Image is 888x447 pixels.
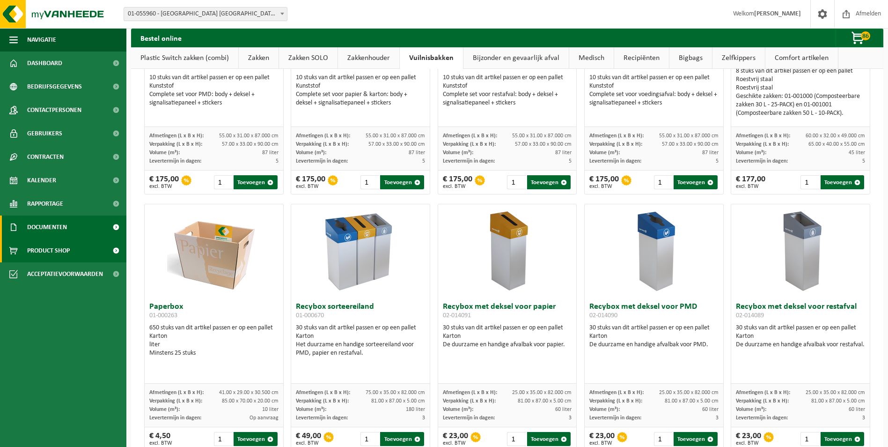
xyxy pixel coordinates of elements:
button: 86 [836,29,882,47]
span: 3 [862,415,865,421]
span: 60 liter [849,407,865,412]
span: Verpakking (L x B x H): [736,398,789,404]
span: excl. BTW [589,184,619,189]
a: Bijzonder en gevaarlijk afval [463,47,569,69]
span: 87 liter [702,150,719,156]
span: 55.00 x 31.00 x 87.000 cm [219,133,279,139]
span: Verpakking (L x B x H): [443,142,496,147]
span: Afmetingen (L x B x H): [443,390,497,395]
span: Afmetingen (L x B x H): [296,133,350,139]
img: 02-014090 [607,204,701,298]
span: 5 [569,158,572,164]
button: Toevoegen [234,432,277,446]
span: Volume (m³): [589,407,620,412]
a: Zakken SOLO [279,47,338,69]
button: Toevoegen [527,175,571,189]
span: Rapportage [27,192,63,216]
span: Volume (m³): [149,407,180,412]
span: 5 [276,158,279,164]
input: 1 [654,175,673,189]
span: Volume (m³): [149,150,180,156]
span: Verpakking (L x B x H): [589,142,642,147]
button: Toevoegen [674,432,717,446]
span: 60.00 x 32.00 x 49.000 cm [806,133,865,139]
span: 85.00 x 70.00 x 20.00 cm [222,398,279,404]
span: Verpakking (L x B x H): [296,398,349,404]
strong: [PERSON_NAME] [754,10,801,17]
span: 3 [569,415,572,421]
span: 86 [861,31,870,40]
span: 5 [716,158,719,164]
span: excl. BTW [589,440,615,446]
span: excl. BTW [296,184,325,189]
span: Navigatie [27,28,56,52]
div: Kunststof [443,82,572,90]
button: Toevoegen [674,175,717,189]
span: Bedrijfsgegevens [27,75,82,98]
span: 02-014089 [736,312,764,319]
div: Kunststof [149,82,279,90]
input: 1 [214,432,233,446]
span: 81.00 x 87.00 x 5.00 cm [518,398,572,404]
div: Kunststof [296,82,425,90]
div: Karton [589,332,719,341]
span: 01-055960 - ROCKWOOL BELGIUM NV - WIJNEGEM [124,7,287,21]
span: 57.00 x 33.00 x 90.00 cm [222,142,279,147]
span: 87 liter [262,150,279,156]
span: 25.00 x 35.00 x 82.000 cm [512,390,572,395]
a: Zakkenhouder [338,47,399,69]
span: Volume (m³): [443,150,473,156]
span: 01-000670 [296,312,324,319]
input: 1 [800,175,819,189]
span: Levertermijn in dagen: [736,415,788,421]
span: Verpakking (L x B x H): [443,398,496,404]
input: 1 [360,432,379,446]
div: liter [149,341,279,349]
span: Verpakking (L x B x H): [296,142,349,147]
a: Bigbags [669,47,712,69]
div: € 175,00 [443,175,472,189]
div: Complete set voor restafval: body + deksel + signalisatiepaneel + stickers [443,90,572,107]
input: 1 [507,175,526,189]
div: 10 stuks van dit artikel passen er op een pallet [443,74,572,107]
div: € 23,00 [736,432,761,446]
div: Kunststof [589,82,719,90]
div: 30 stuks van dit artikel passen er op een pallet [296,324,425,358]
img: 01-000670 [314,204,407,298]
span: 180 liter [406,407,425,412]
span: Contracten [27,145,64,169]
a: Plastic Switch zakken (combi) [131,47,238,69]
span: excl. BTW [149,440,172,446]
a: Recipiënten [614,47,669,69]
span: Volume (m³): [736,407,766,412]
span: Afmetingen (L x B x H): [589,390,644,395]
div: 8 stuks van dit artikel passen er op een pallet [736,67,865,118]
span: Levertermijn in dagen: [149,158,201,164]
input: 1 [214,175,233,189]
div: De duurzame en handige afvalbak voor papier. [443,341,572,349]
div: € 177,00 [736,175,765,189]
span: Levertermijn in dagen: [296,158,348,164]
span: 3 [716,415,719,421]
span: Kalender [27,169,56,192]
span: Verpakking (L x B x H): [589,398,642,404]
span: Afmetingen (L x B x H): [736,133,790,139]
span: 60 liter [702,407,719,412]
div: 30 stuks van dit artikel passen er op een pallet [589,324,719,349]
div: 650 stuks van dit artikel passen er op een pallet [149,324,279,358]
button: Toevoegen [234,175,277,189]
div: 30 stuks van dit artikel passen er op een pallet [443,324,572,349]
span: 3 [422,415,425,421]
div: 10 stuks van dit artikel passen er op een pallet [296,74,425,107]
div: € 4,50 [149,432,172,446]
span: 81.00 x 87.00 x 5.00 cm [665,398,719,404]
div: 10 stuks van dit artikel passen er op een pallet [589,74,719,107]
button: Toevoegen [527,432,571,446]
a: Comfort artikelen [765,47,838,69]
img: 01-000263 [167,204,261,298]
div: De duurzame en handige afvalbak voor restafval. [736,341,865,349]
span: Levertermijn in dagen: [589,158,641,164]
span: 5 [862,158,865,164]
h3: Paperbox [149,303,279,321]
img: 02-014089 [754,204,847,298]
